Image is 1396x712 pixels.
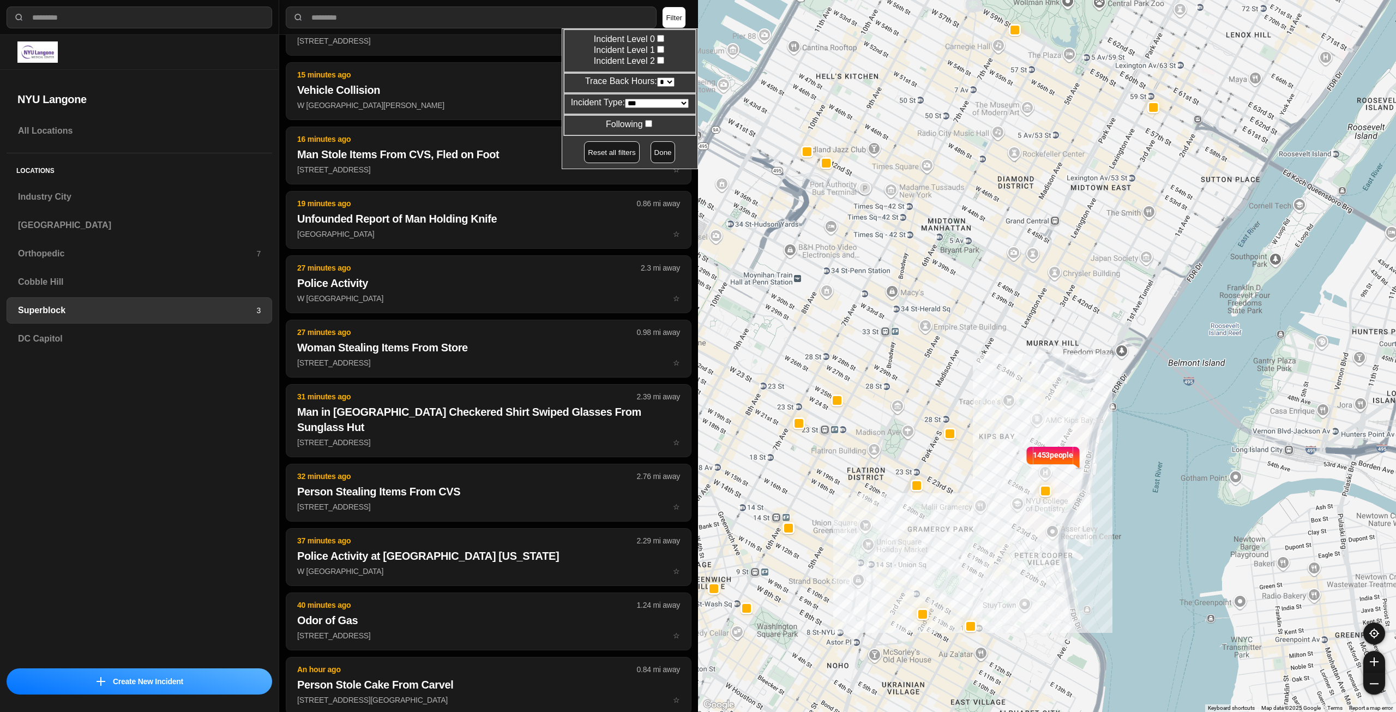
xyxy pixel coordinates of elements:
a: Terms (opens in new tab) [1327,705,1343,711]
a: Superblock3 [7,297,272,324]
h3: DC Capitol [18,332,261,345]
p: 0.98 mi away [637,327,680,338]
h3: Cobble Hill [18,276,261,289]
a: 27 minutes ago0.98 mi awayWoman Stealing Items From Store[STREET_ADDRESS]star [286,358,691,367]
p: 3 [256,305,261,316]
button: 31 minutes ago2.39 mi awayMan in [GEOGRAPHIC_DATA] Checkered Shirt Swiped Glasses From Sunglass H... [286,384,691,457]
p: W [GEOGRAPHIC_DATA][PERSON_NAME] [297,100,680,111]
a: 19 minutes ago0.86 mi awayUnfounded Report of Man Holding Knife[GEOGRAPHIC_DATA]star [286,229,691,238]
button: zoom-in [1363,651,1385,673]
button: 27 minutes ago0.98 mi awayWoman Stealing Items From Store[STREET_ADDRESS]star [286,320,691,378]
p: 2.29 mi away [637,535,680,546]
button: 40 minutes ago1.24 mi awayOdor of Gas[STREET_ADDRESS]star [286,593,691,650]
span: star [673,438,680,447]
img: Google [701,698,737,712]
p: 27 minutes ago [297,327,637,338]
h3: Orthopedic [18,247,256,260]
img: zoom-out [1370,679,1379,688]
p: 15 minutes ago [297,69,637,80]
p: [STREET_ADDRESS] [297,437,680,448]
button: 15 minutes ago2.12 mi awayVehicle CollisionW [GEOGRAPHIC_DATA][PERSON_NAME]star [286,62,691,120]
p: 2.76 mi away [637,471,680,482]
label: Trace Back Hours: [585,76,675,86]
a: All Locations [7,118,272,144]
img: search [293,12,304,23]
select: Incident Type: [625,99,689,108]
p: 0.84 mi away [637,664,680,675]
label: Incident Level 2 [571,55,689,66]
h2: Police Activity [297,276,680,291]
a: 16 minutes ago1.27 mi awayMan Stole Items From CVS, Fled on Foot[STREET_ADDRESS]star [286,165,691,174]
select: Trace Back Hours: [657,77,675,87]
a: 40 minutes ago1.24 mi awayOdor of Gas[STREET_ADDRESS]star [286,631,691,640]
p: 0.86 mi away [637,198,680,209]
a: [GEOGRAPHIC_DATA] [7,212,272,238]
button: iconCreate New Incident [7,668,272,695]
button: recenter [1363,623,1385,644]
p: 19 minutes ago [297,198,637,209]
h5: Locations [7,153,272,184]
label: Incident Level 1 [571,44,689,55]
h3: [GEOGRAPHIC_DATA] [18,219,261,232]
p: W [GEOGRAPHIC_DATA] [297,566,680,577]
h2: Person Stole Cake From Carvel [297,677,680,692]
p: 7 [256,248,261,259]
a: A minute ago1.97 mi awayPerson Assaulted[STREET_ADDRESS]star [286,36,691,45]
span: Map data ©2025 Google [1261,705,1321,711]
a: An hour ago0.84 mi awayPerson Stole Cake From Carvel[STREET_ADDRESS][GEOGRAPHIC_DATA]star [286,695,691,704]
input: Incident Level 2 [657,57,664,64]
label: Incident Level 0 [571,33,689,44]
input: Incident Level 0 [657,35,664,42]
p: 27 minutes ago [297,262,641,273]
button: Filter [662,7,686,28]
span: star [673,294,680,303]
img: search [14,12,25,23]
p: Create New Incident [113,676,183,687]
a: Open this area in Google Maps (opens a new window) [701,698,737,712]
p: 32 minutes ago [297,471,637,482]
span: star [673,165,680,174]
p: W [GEOGRAPHIC_DATA] [297,293,680,304]
h2: NYU Langone [17,92,261,107]
p: [STREET_ADDRESS] [297,630,680,641]
img: recenter [1369,629,1379,638]
span: star [673,631,680,640]
h2: Woman Stealing Items From Store [297,340,680,355]
button: 16 minutes ago1.27 mi awayMan Stole Items From CVS, Fled on Foot[STREET_ADDRESS]star [286,127,691,184]
p: 1.24 mi away [637,600,680,611]
h3: Superblock [18,304,256,317]
p: 40 minutes ago [297,600,637,611]
a: 37 minutes ago2.29 mi awayPolice Activity at [GEOGRAPHIC_DATA] [US_STATE]W [GEOGRAPHIC_DATA]star [286,566,691,576]
h2: Person Stealing Items From CVS [297,484,680,499]
a: 15 minutes ago2.12 mi awayVehicle CollisionW [GEOGRAPHIC_DATA][PERSON_NAME]star [286,100,691,110]
a: Industry City [7,184,272,210]
h2: Odor of Gas [297,613,680,628]
p: 1453 people [1033,450,1073,474]
p: 37 minutes ago [297,535,637,546]
a: 31 minutes ago2.39 mi awayMan in [GEOGRAPHIC_DATA] Checkered Shirt Swiped Glasses From Sunglass H... [286,438,691,447]
a: Report a map error [1349,705,1393,711]
img: logo [17,41,58,63]
label: Following [606,119,654,129]
span: star [673,230,680,238]
img: icon [97,677,105,686]
a: 27 minutes ago2.3 mi awayPolice ActivityW [GEOGRAPHIC_DATA]star [286,294,691,303]
p: [STREET_ADDRESS] [297,164,680,175]
h2: Man Stole Items From CVS, Fled on Foot [297,147,680,162]
img: notch [1025,445,1033,469]
p: 16 minutes ago [297,134,637,145]
h2: Police Activity at [GEOGRAPHIC_DATA] [US_STATE] [297,548,680,564]
p: An hour ago [297,664,637,675]
input: Following [645,120,652,127]
button: 27 minutes ago2.3 mi awayPolice ActivityW [GEOGRAPHIC_DATA]star [286,255,691,313]
img: notch [1073,445,1081,469]
p: [STREET_ADDRESS][GEOGRAPHIC_DATA] [297,695,680,705]
span: star [673,502,680,511]
a: 32 minutes ago2.76 mi awayPerson Stealing Items From CVS[STREET_ADDRESS]star [286,502,691,511]
a: Orthopedic7 [7,241,272,267]
button: 37 minutes ago2.29 mi awayPolice Activity at [GEOGRAPHIC_DATA] [US_STATE]W [GEOGRAPHIC_DATA]star [286,528,691,586]
p: 2.39 mi away [637,391,680,402]
p: 31 minutes ago [297,391,637,402]
button: 32 minutes ago2.76 mi awayPerson Stealing Items From CVS[STREET_ADDRESS]star [286,464,691,522]
label: Incident Type: [571,98,689,107]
